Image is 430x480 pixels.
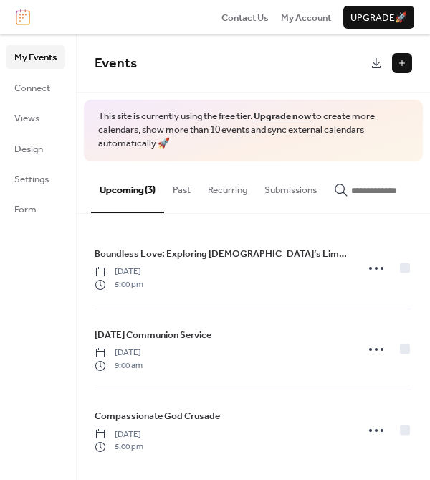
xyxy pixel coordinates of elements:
button: Upgrade🚀 [343,6,414,29]
span: 9:00 am [95,359,143,372]
span: Contact Us [221,11,269,25]
a: [DATE] Communion Service [95,327,211,343]
span: Upgrade 🚀 [350,11,407,25]
a: Boundless Love: Exploring [DEMOGRAPHIC_DATA]’s Limitless Love for You [95,246,348,262]
button: Past [164,161,199,212]
button: Upcoming (3) [91,161,164,213]
span: [DATE] [95,347,143,359]
a: Connect [6,76,65,99]
span: Compassionate God Crusade [95,409,220,423]
span: Design [14,142,43,156]
a: Contact Us [221,10,269,24]
span: My Events [14,50,57,65]
span: My Account [281,11,331,25]
img: logo [16,9,30,25]
span: Views [14,111,39,126]
button: Submissions [256,161,325,212]
a: Form [6,197,65,220]
span: This site is currently using the free tier. to create more calendars, show more than 10 events an... [98,110,408,151]
a: Settings [6,167,65,190]
a: Compassionate God Crusade [95,408,220,424]
span: Settings [14,172,49,187]
a: Upgrade now [254,107,311,126]
button: Recurring [199,161,256,212]
span: [DATE] Communion Service [95,328,211,342]
span: [DATE] [95,428,143,441]
a: Views [6,106,65,129]
a: My Account [281,10,331,24]
span: Form [14,202,37,217]
span: Connect [14,81,50,95]
span: Events [95,50,137,77]
a: Design [6,137,65,160]
span: Boundless Love: Exploring [DEMOGRAPHIC_DATA]’s Limitless Love for You [95,247,348,261]
span: [DATE] [95,265,143,278]
a: My Events [6,45,65,68]
span: 5:00 pm [95,441,143,453]
span: 5:00 pm [95,278,143,291]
